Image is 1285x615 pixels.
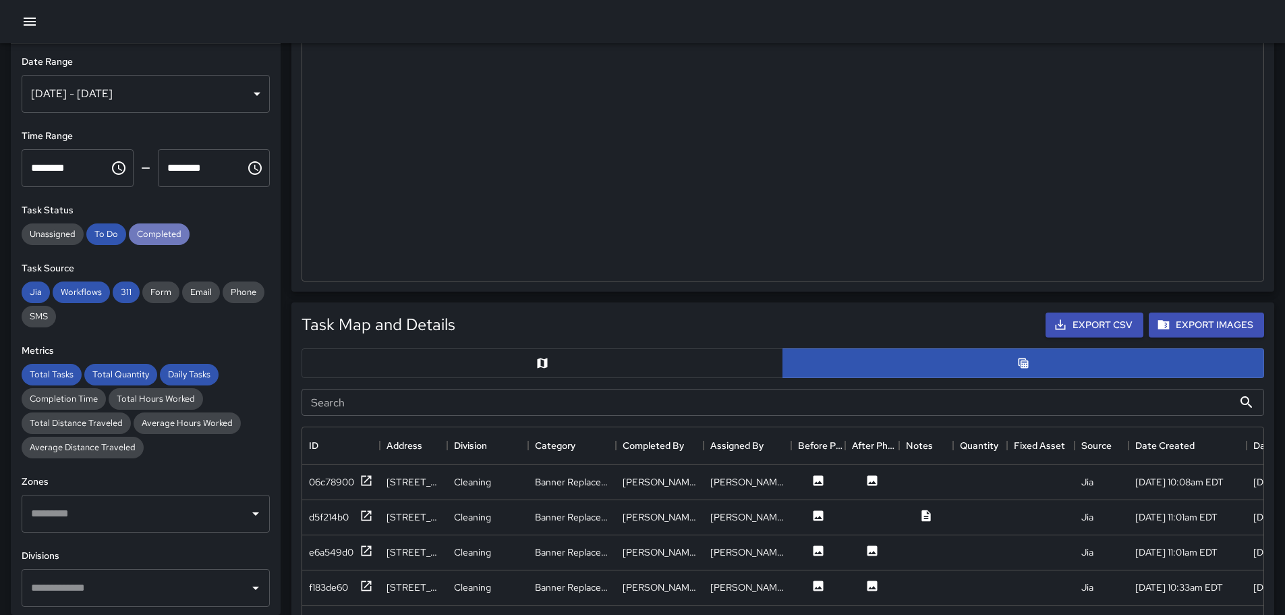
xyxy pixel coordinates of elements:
[113,282,140,303] div: 311
[22,475,270,489] h6: Zones
[387,545,440,559] div: 140 Q Street Northeast
[1135,581,1223,594] div: 8/28/2025, 10:33am EDT
[960,427,998,464] div: Quantity
[309,475,354,489] div: 06c78900
[86,223,126,245] div: To Do
[791,427,845,464] div: Before Photo
[710,545,784,559] div: Waverly Phillips
[454,427,487,464] div: Division
[852,427,899,464] div: After Photo
[309,510,349,524] div: d5f214b0
[22,437,144,458] div: Average Distance Traveled
[1149,313,1264,338] button: Export Images
[710,581,784,594] div: Waverly Phillips
[387,475,440,489] div: 10 G Street Northeast
[1007,427,1075,464] div: Fixed Asset
[86,228,126,240] span: To Do
[309,544,373,561] button: e6a549d0
[160,369,219,380] span: Daily Tasks
[454,581,491,594] div: Cleaning
[22,412,131,434] div: Total Distance Traveled
[454,545,491,559] div: Cleaning
[845,427,899,464] div: After Photo
[22,228,84,240] span: Unassigned
[22,417,131,429] span: Total Distance Traveled
[623,427,684,464] div: Completed By
[22,261,270,276] h6: Task Source
[798,427,845,464] div: Before Photo
[454,510,491,524] div: Cleaning
[623,581,697,594] div: Waverly Phillips
[704,427,791,464] div: Assigned By
[84,364,157,385] div: Total Quantity
[241,155,268,182] button: Choose time, selected time is 11:59 PM
[535,545,609,559] div: Banner Replacement
[53,286,110,298] span: Workflows
[1135,427,1195,464] div: Date Created
[84,369,157,380] span: Total Quantity
[387,427,422,464] div: Address
[302,427,380,464] div: ID
[953,427,1007,464] div: Quantity
[1081,475,1093,489] div: Jia
[22,55,270,70] h6: Date Range
[1081,427,1112,464] div: Source
[454,475,491,489] div: Cleaning
[22,306,56,327] div: SMS
[160,364,219,385] div: Daily Tasks
[113,286,140,298] span: 311
[782,348,1264,378] button: Table
[309,545,353,559] div: e6a549d0
[309,509,373,526] button: d5f214b0
[22,442,144,453] span: Average Distance Traveled
[302,348,783,378] button: Map
[142,282,179,303] div: Form
[309,474,373,491] button: 06c78900
[1135,510,1218,524] div: 8/28/2025, 11:01am EDT
[1017,356,1030,370] svg: Table
[129,223,190,245] div: Completed
[129,228,190,240] span: Completed
[535,510,609,524] div: Banner Replacement
[528,427,616,464] div: Category
[1135,545,1218,559] div: 8/28/2025, 11:01am EDT
[223,286,264,298] span: Phone
[22,286,50,298] span: Jia
[309,579,373,596] button: f183de60
[1014,427,1065,464] div: Fixed Asset
[710,475,784,489] div: Foday Sankoh
[535,475,609,489] div: Banner Replacement
[535,581,609,594] div: Banner Replacement
[387,510,440,524] div: 1520 Eckington Place Northeast
[134,417,241,429] span: Average Hours Worked
[182,286,220,298] span: Email
[22,203,270,218] h6: Task Status
[182,282,220,303] div: Email
[53,282,110,303] div: Workflows
[616,427,704,464] div: Completed By
[309,427,318,464] div: ID
[1081,545,1093,559] div: Jia
[623,510,697,524] div: Ruben Lechuga
[906,427,933,464] div: Notes
[309,581,348,594] div: f183de60
[22,223,84,245] div: Unassigned
[1135,475,1224,489] div: 9/6/2025, 10:08am EDT
[387,581,440,594] div: 1500 Eckington Place Northeast
[710,510,784,524] div: Ruben Lechuga
[1046,313,1143,338] button: Export CSV
[246,504,265,523] button: Open
[134,412,241,434] div: Average Hours Worked
[380,427,447,464] div: Address
[22,388,106,410] div: Completion Time
[22,129,270,144] h6: Time Range
[302,314,455,336] h5: Task Map and Details
[109,388,203,410] div: Total Hours Worked
[1081,581,1093,594] div: Jia
[710,427,764,464] div: Assigned By
[899,427,953,464] div: Notes
[22,282,50,303] div: Jia
[1081,510,1093,524] div: Jia
[536,356,549,370] svg: Map
[1129,427,1247,464] div: Date Created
